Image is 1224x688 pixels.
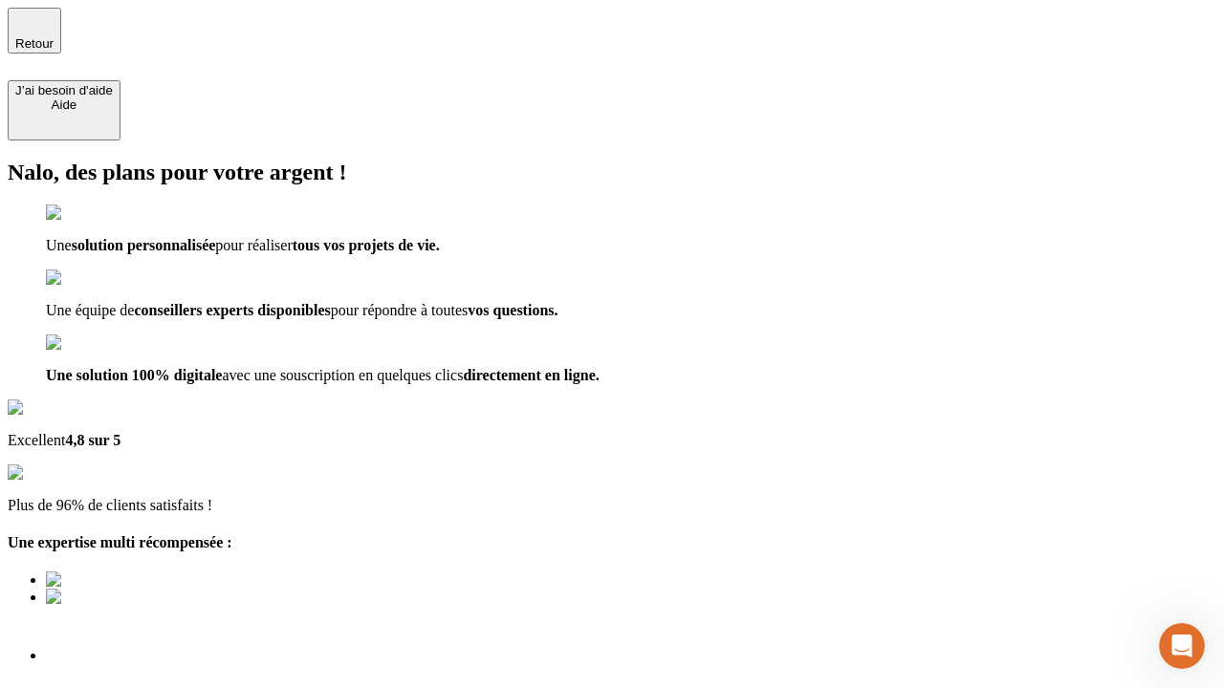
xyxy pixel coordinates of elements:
[8,464,102,482] img: reviews stars
[72,237,216,253] span: solution personnalisée
[1159,623,1205,669] iframe: Intercom live chat
[46,237,72,253] span: Une
[46,589,223,606] img: Best savings advice award
[46,334,128,352] img: checkmark
[15,36,54,51] span: Retour
[65,432,120,448] span: 4,8 sur 5
[463,367,599,383] span: directement en ligne.
[46,367,222,383] span: Une solution 100% digitale
[15,83,113,97] div: J’ai besoin d'aide
[8,160,1216,185] h2: Nalo, des plans pour votre argent !
[468,302,557,318] span: vos questions.
[8,497,1216,514] p: Plus de 96% de clients satisfaits !
[222,367,463,383] span: avec une souscription en quelques clics
[46,204,128,222] img: checkmark
[15,97,113,112] div: Aide
[46,606,101,660] img: Best savings advice award
[8,534,1216,551] h4: Une expertise multi récompensée :
[215,237,292,253] span: pour réaliser
[8,80,120,140] button: J’ai besoin d'aideAide
[8,399,119,417] img: Google Review
[293,237,440,253] span: tous vos projets de vie.
[331,302,469,318] span: pour répondre à toutes
[46,571,223,589] img: Best savings advice award
[134,302,330,318] span: conseillers experts disponibles
[46,302,134,318] span: Une équipe de
[8,432,65,448] span: Excellent
[46,269,128,287] img: checkmark
[8,8,61,54] button: Retour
